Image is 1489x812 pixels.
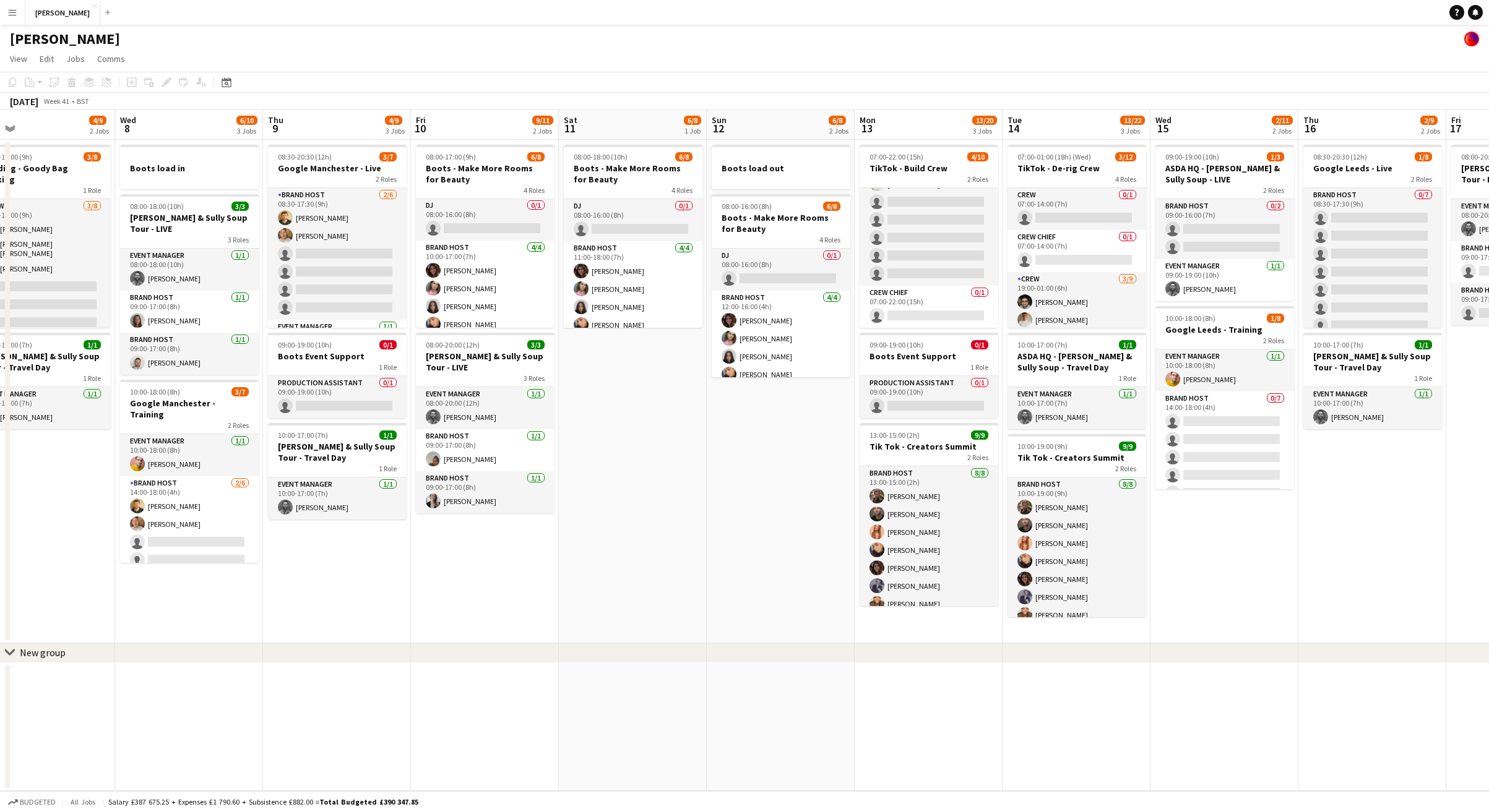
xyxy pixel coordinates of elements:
[1464,32,1479,46] app-user-avatar: Tobin James
[416,333,555,513] app-job-card: 08:00-20:00 (12h)3/3[PERSON_NAME] & Sully Soup Tour - LIVE3 RolesEvent Manager1/108:00-20:00 (12h...
[1155,306,1294,489] app-job-card: 10:00-18:00 (8h)1/8Google Leeds - Training2 RolesEvent Manager1/110:00-18:00 (8h)[PERSON_NAME]Bra...
[532,116,553,125] span: 9/11
[77,96,89,106] div: BST
[712,249,850,291] app-card-role: DJ0/108:00-16:00 (8h)
[20,646,66,659] div: New group
[1414,374,1432,383] span: 1 Role
[319,797,418,806] span: Total Budgeted £390 347.85
[1017,152,1091,161] span: 07:00-01:00 (18h) (Wed)
[870,152,923,161] span: 07:00-22:00 (15h)
[524,374,545,383] span: 3 Roles
[268,145,407,328] div: 08:30-20:30 (12h)3/7Google Manchester - Live2 RolesBrand Host2/608:30-17:30 (9h)[PERSON_NAME][PER...
[1008,230,1146,272] app-card-role: Crew Chief0/107:00-14:00 (7h)
[1119,340,1136,349] span: 1/1
[120,163,259,174] h3: Boots load in
[1313,152,1367,161] span: 08:30-20:30 (12h)
[1121,126,1144,135] div: 3 Jobs
[268,188,407,320] app-card-role: Brand Host2/608:30-17:30 (9h)[PERSON_NAME][PERSON_NAME]
[823,202,840,211] span: 6/8
[712,194,850,377] div: 08:00-16:00 (8h)6/8Boots - Make More Rooms for Beauty4 RolesDJ0/108:00-16:00 (8h) Brand Host4/412...
[120,145,259,189] div: Boots load in
[10,53,27,64] span: View
[1008,477,1146,645] app-card-role: Brand Host8/810:00-19:00 (9h)[PERSON_NAME][PERSON_NAME][PERSON_NAME][PERSON_NAME][PERSON_NAME][PE...
[231,387,249,396] span: 3/7
[1155,145,1294,301] app-job-card: 09:00-19:00 (10h)1/3ASDA HQ - [PERSON_NAME] & Sully Soup - LIVE2 RolesBrand Host0/209:00-16:00 (7...
[1303,351,1442,373] h3: [PERSON_NAME] & Sully Soup Tour - Travel Day
[684,126,701,135] div: 1 Job
[416,199,555,241] app-card-role: DJ0/108:00-16:00 (8h)
[712,145,850,189] div: Boots load out
[564,145,702,328] div: 08:00-18:00 (10h)6/8Boots - Make More Rooms for Beauty4 RolesDJ0/108:00-16:00 (8h) Brand Host4/41...
[90,126,109,135] div: 2 Jobs
[118,121,136,135] span: 8
[416,114,426,126] span: Fri
[1303,145,1442,328] app-job-card: 08:30-20:30 (12h)1/8Google Leeds - Live2 RolesBrand Host0/708:30-17:30 (9h)
[870,430,920,440] span: 13:00-15:00 (2h)
[416,163,555,185] h3: Boots - Make More Rooms for Beauty
[1272,116,1293,125] span: 2/11
[675,152,693,161] span: 6/8
[1155,349,1294,391] app-card-role: Event Manager1/110:00-18:00 (8h)[PERSON_NAME]
[860,423,998,606] div: 13:00-15:00 (2h)9/9Tik Tok - Creators Summit2 RolesBrand Host8/813:00-15:00 (2h)[PERSON_NAME][PER...
[20,798,56,806] span: Budgeted
[564,114,577,126] span: Sat
[1008,188,1146,230] app-card-role: Crew0/107:00-14:00 (7h)
[268,320,407,362] app-card-role: Event Manager1/1
[268,376,407,418] app-card-role: Production Assistant0/109:00-19:00 (10h)
[89,116,106,125] span: 4/9
[1008,351,1146,373] h3: ASDA HQ - [PERSON_NAME] & Sully Soup - Travel Day
[1118,374,1136,383] span: 1 Role
[426,340,480,349] span: 08:00-20:00 (12h)
[120,333,259,375] app-card-role: Brand Host1/109:00-17:00 (8h)[PERSON_NAME]
[970,362,988,372] span: 1 Role
[710,121,727,135] span: 12
[41,96,72,106] span: Week 41
[1303,163,1442,174] h3: Google Leeds - Live
[416,241,555,336] app-card-role: Brand Host4/410:00-17:00 (7h)[PERSON_NAME][PERSON_NAME][PERSON_NAME][PERSON_NAME]
[108,797,418,806] div: Salary £387 675.25 + Expenses £1 790.60 + Subsistence £882.00 =
[10,95,38,108] div: [DATE]
[564,163,702,185] h3: Boots - Make More Rooms for Beauty
[278,152,332,161] span: 08:30-20:30 (12h)
[712,212,850,234] h3: Boots - Make More Rooms for Beauty
[120,291,259,333] app-card-role: Brand Host1/109:00-17:00 (8h)[PERSON_NAME]
[1451,114,1461,126] span: Fri
[268,351,407,362] h3: Boots Event Support
[266,121,283,135] span: 9
[1272,126,1292,135] div: 2 Jobs
[860,163,998,174] h3: TikTok - Build Crew
[379,362,397,372] span: 1 Role
[68,797,98,806] span: All jobs
[1313,340,1363,349] span: 10:00-17:00 (7h)
[1008,333,1146,429] app-job-card: 10:00-17:00 (7h)1/1ASDA HQ - [PERSON_NAME] & Sully Soup - Travel Day1 RoleEvent Manager1/110:00-1...
[860,333,998,418] app-job-card: 09:00-19:00 (10h)0/1Boots Event Support1 RoleProduction Assistant0/109:00-19:00 (10h)
[829,116,846,125] span: 6/8
[268,423,407,519] div: 10:00-17:00 (7h)1/1[PERSON_NAME] & Sully Soup Tour - Travel Day1 RoleEvent Manager1/110:00-17:00 ...
[130,387,180,396] span: 10:00-18:00 (8h)
[228,235,249,244] span: 3 Roles
[120,476,259,608] app-card-role: Brand Host2/614:00-18:00 (4h)[PERSON_NAME][PERSON_NAME]
[6,795,58,809] button: Budgeted
[972,116,997,125] span: 13/20
[376,174,397,184] span: 2 Roles
[1155,259,1294,301] app-card-role: Event Manager1/109:00-19:00 (10h)[PERSON_NAME]
[1008,145,1146,328] app-job-card: 07:00-01:00 (18h) (Wed)3/12TikTok - De-rig Crew4 RolesCrew0/107:00-14:00 (7h) Crew Chief0/107:00-...
[1415,340,1432,349] span: 1/1
[1303,333,1442,429] app-job-card: 10:00-17:00 (7h)1/1[PERSON_NAME] & Sully Soup Tour - Travel Day1 RoleEvent Manager1/110:00-17:00 ...
[1006,121,1022,135] span: 14
[712,163,850,174] h3: Boots load out
[92,51,130,67] a: Comms
[1165,314,1215,323] span: 10:00-18:00 (8h)
[860,351,998,362] h3: Boots Event Support
[1119,442,1136,451] span: 9/9
[40,53,54,64] span: Edit
[860,286,998,328] app-card-role: Crew Chief0/107:00-22:00 (15h)
[1420,116,1438,125] span: 2/9
[1017,442,1068,451] span: 10:00-19:00 (9h)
